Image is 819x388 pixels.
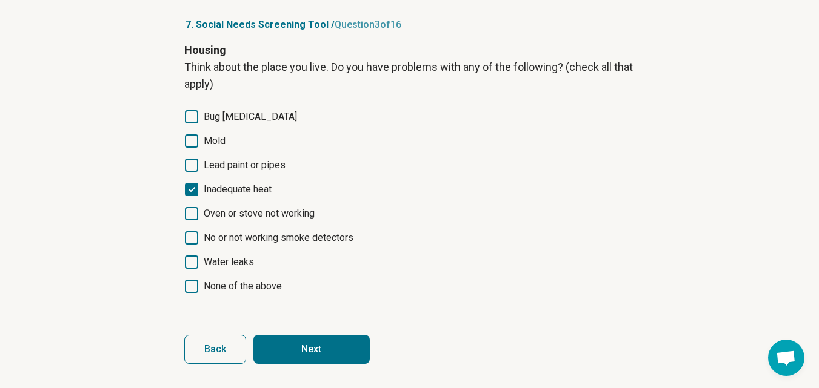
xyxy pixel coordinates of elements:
[204,231,353,245] span: No or not working smoke detectors
[204,279,282,294] span: None of the above
[184,44,226,56] strong: Housing
[204,110,297,124] span: Bug [MEDICAL_DATA]
[204,134,226,148] span: Mold
[204,182,272,197] span: Inadequate heat
[184,18,635,32] p: 7. Social Needs Screening Tool /
[204,344,226,354] span: Back
[768,340,804,376] div: Open chat
[204,158,286,173] span: Lead paint or pipes
[184,335,246,364] button: Back
[253,335,370,364] button: Next
[204,255,254,269] span: Water leaks
[184,59,635,93] p: Think about the place you live. Do you have problems with any of the following? (check all that a...
[204,206,315,221] span: Oven or stove not working
[335,19,401,30] span: Question 3 of 16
